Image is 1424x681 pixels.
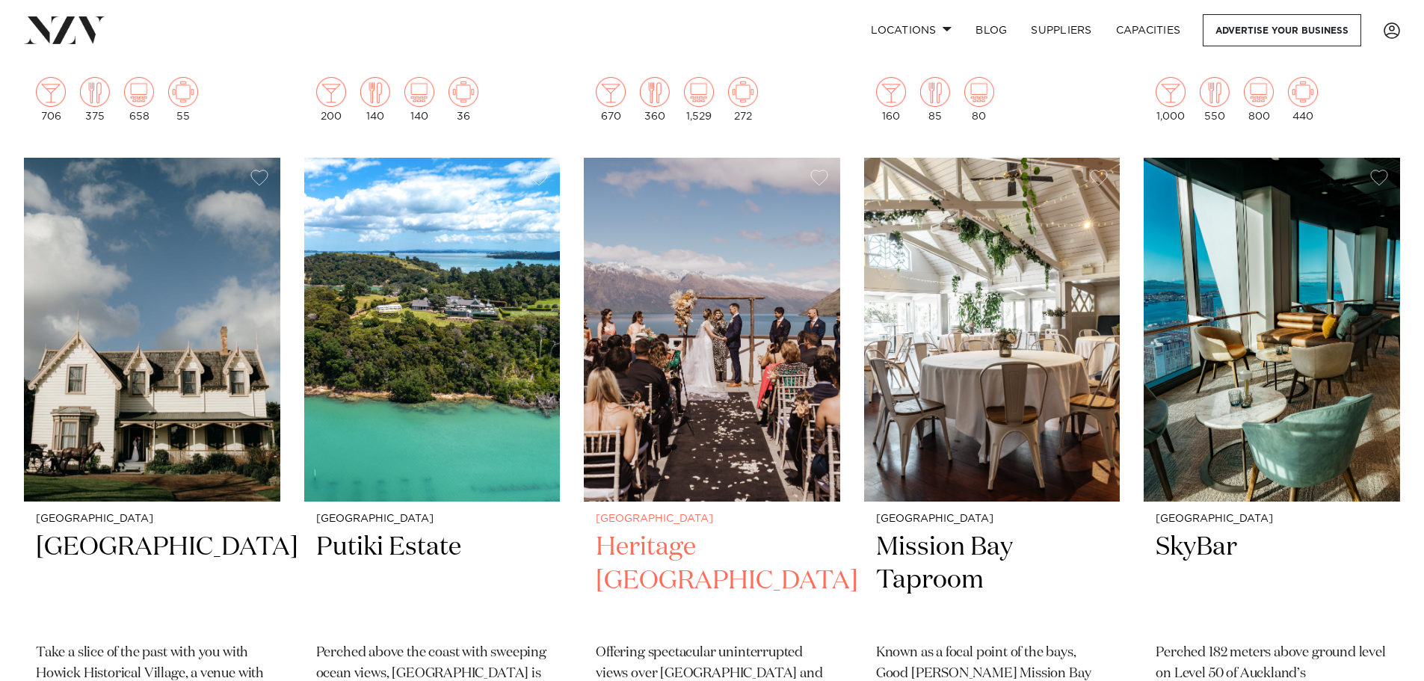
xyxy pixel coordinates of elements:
[1156,514,1388,525] small: [GEOGRAPHIC_DATA]
[684,77,714,122] div: 1,529
[80,77,110,107] img: dining.png
[1288,77,1318,122] div: 440
[316,77,346,107] img: cocktail.png
[876,531,1109,632] h2: Mission Bay Taproom
[168,77,198,122] div: 55
[360,77,390,122] div: 140
[124,77,154,122] div: 658
[36,77,66,122] div: 706
[1156,77,1186,122] div: 1,000
[596,77,626,122] div: 670
[876,77,906,122] div: 160
[449,77,478,122] div: 36
[36,531,268,632] h2: [GEOGRAPHIC_DATA]
[316,514,549,525] small: [GEOGRAPHIC_DATA]
[80,77,110,122] div: 375
[1203,14,1361,46] a: Advertise your business
[1244,77,1274,122] div: 800
[596,531,828,632] h2: Heritage [GEOGRAPHIC_DATA]
[1288,77,1318,107] img: meeting.png
[964,14,1019,46] a: BLOG
[1104,14,1193,46] a: Capacities
[1200,77,1230,107] img: dining.png
[24,16,105,43] img: nzv-logo.png
[964,77,994,107] img: theatre.png
[36,77,66,107] img: cocktail.png
[404,77,434,107] img: theatre.png
[920,77,950,107] img: dining.png
[684,77,714,107] img: theatre.png
[876,514,1109,525] small: [GEOGRAPHIC_DATA]
[964,77,994,122] div: 80
[316,531,549,632] h2: Putiki Estate
[1244,77,1274,107] img: theatre.png
[859,14,964,46] a: Locations
[596,77,626,107] img: cocktail.png
[168,77,198,107] img: meeting.png
[304,158,561,502] img: Aerial view of Putiki Estate on Waiheke Island
[596,514,828,525] small: [GEOGRAPHIC_DATA]
[449,77,478,107] img: meeting.png
[360,77,390,107] img: dining.png
[1156,531,1388,632] h2: SkyBar
[1019,14,1103,46] a: SUPPLIERS
[36,514,268,525] small: [GEOGRAPHIC_DATA]
[728,77,758,107] img: meeting.png
[1200,77,1230,122] div: 550
[920,77,950,122] div: 85
[728,77,758,122] div: 272
[316,77,346,122] div: 200
[124,77,154,107] img: theatre.png
[1156,77,1186,107] img: cocktail.png
[876,77,906,107] img: cocktail.png
[640,77,670,122] div: 360
[640,77,670,107] img: dining.png
[404,77,434,122] div: 140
